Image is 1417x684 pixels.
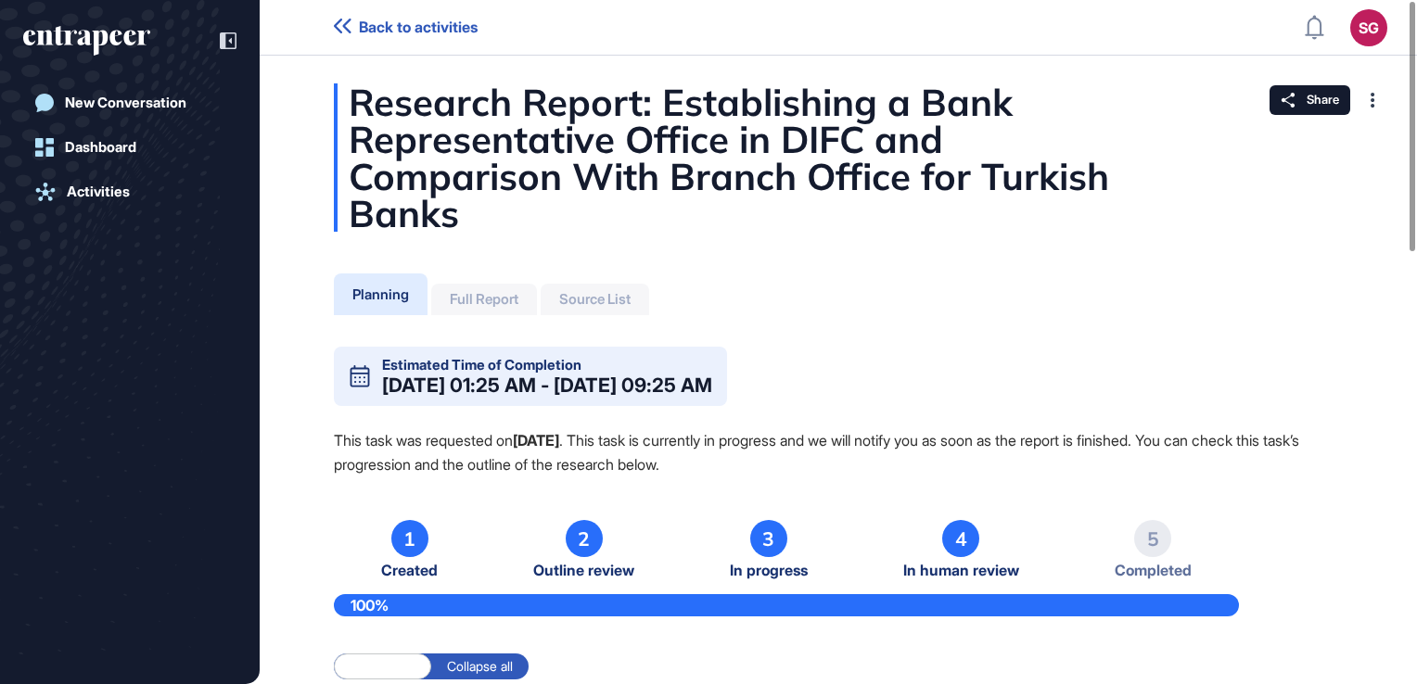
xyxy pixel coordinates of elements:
div: [DATE] 01:25 AM - [DATE] 09:25 AM [382,375,712,395]
span: In progress [730,562,808,579]
span: Completed [1115,562,1192,579]
a: Back to activities [334,19,478,36]
a: New Conversation [23,84,236,121]
div: Dashboard [65,139,136,156]
div: Activities [67,184,130,200]
div: 1 [391,520,428,557]
a: Dashboard [23,129,236,166]
span: Created [381,562,438,579]
div: Source List [559,291,631,308]
a: Activities [23,173,236,210]
div: entrapeer-logo [23,26,150,56]
div: Full Report [450,291,518,308]
p: This task was requested on . This task is currently in progress and we will notify you as soon as... [334,428,1343,476]
div: 100% [334,594,1239,616]
strong: [DATE] [513,431,559,450]
div: New Conversation [65,95,186,111]
label: Expand all [334,653,431,679]
div: Planning [352,285,409,303]
div: Research Report: Establishing a Bank Representative Office in DIFC and Comparison With Branch Off... [334,83,1343,232]
div: 4 [942,520,979,557]
div: 3 [750,520,787,557]
div: Estimated Time of Completion [382,358,581,372]
span: Share [1307,93,1339,108]
span: Back to activities [359,19,478,36]
label: Collapse all [431,653,529,679]
span: In human review [903,562,1019,579]
div: 2 [566,520,603,557]
span: Outline review [533,562,634,579]
div: 5 [1134,520,1171,557]
button: SG [1350,9,1387,46]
